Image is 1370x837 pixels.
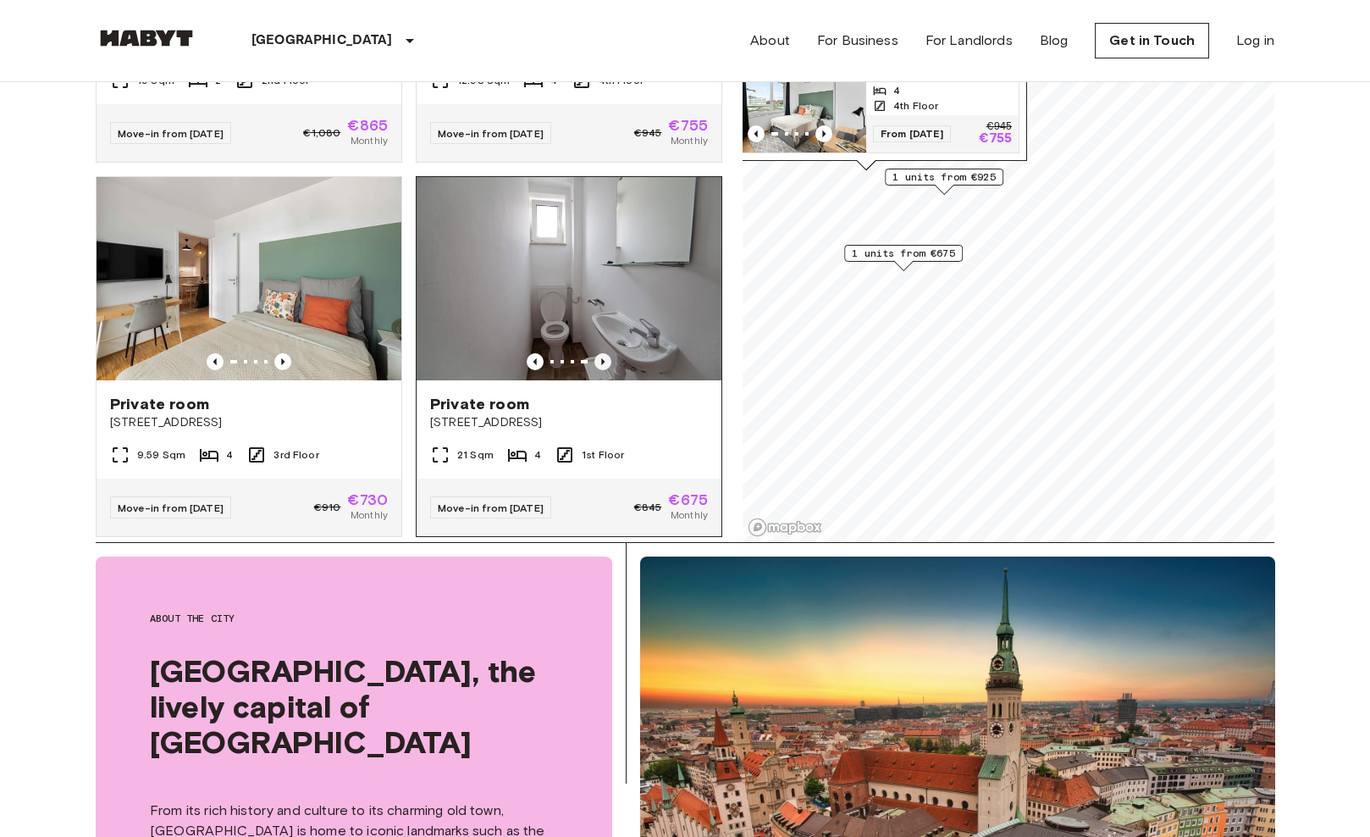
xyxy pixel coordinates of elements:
[438,502,544,514] span: Move-in from [DATE]
[150,611,558,626] span: About the city
[251,30,393,51] p: [GEOGRAPHIC_DATA]
[110,414,388,431] span: [STREET_ADDRESS]
[668,492,708,507] span: €675
[671,507,708,523] span: Monthly
[815,125,832,142] button: Previous image
[750,30,790,51] a: About
[1095,23,1209,58] a: Get in Touch
[274,353,291,370] button: Previous image
[582,447,624,463] span: 1st Floor
[817,30,898,51] a: For Business
[96,30,197,47] img: Habyt
[893,98,938,114] span: 4th Floor
[534,447,541,463] span: 4
[979,132,1012,146] p: €755
[347,492,388,507] span: €730
[748,125,765,142] button: Previous image
[314,500,341,515] span: €910
[885,169,1003,195] div: Map marker
[713,50,1019,153] a: Marketing picture of unit DE-02-023-003-04HFPrevious imagePrevious imagePrivate room12.98 Sqm44th...
[668,118,708,133] span: €755
[892,169,996,185] span: 1 units from €925
[416,176,722,537] a: Previous imagePrevious imagePrivate room[STREET_ADDRESS]21 Sqm41st FloorMove-in from [DATE]€845€6...
[430,394,529,414] span: Private room
[303,125,340,141] span: €1,080
[873,125,951,142] span: From [DATE]
[226,447,233,463] span: 4
[417,177,721,380] img: Marketing picture of unit DE-02-029-03M
[527,353,544,370] button: Previous image
[594,353,611,370] button: Previous image
[714,51,866,152] img: Marketing picture of unit DE-02-023-003-04HF
[430,414,708,431] span: [STREET_ADDRESS]
[351,507,388,523] span: Monthly
[457,447,494,463] span: 21 Sqm
[273,447,318,463] span: 3rd Floor
[748,518,822,537] a: Mapbox logo
[1040,30,1069,51] a: Blog
[110,394,209,414] span: Private room
[137,447,185,463] span: 9.59 Sqm
[96,176,402,537] a: Marketing picture of unit DE-02-023-002-03HFPrevious imagePrevious imagePrivate room[STREET_ADDRE...
[207,353,224,370] button: Previous image
[118,502,224,514] span: Move-in from [DATE]
[97,177,401,380] img: Marketing picture of unit DE-02-023-002-03HF
[150,653,558,760] span: [GEOGRAPHIC_DATA], the lively capital of [GEOGRAPHIC_DATA]
[351,133,388,148] span: Monthly
[925,30,1013,51] a: For Landlords
[844,245,963,271] div: Map marker
[634,500,662,515] span: €845
[893,83,900,98] span: 4
[438,127,544,140] span: Move-in from [DATE]
[986,122,1012,132] p: €945
[347,118,388,133] span: €865
[852,246,955,261] span: 1 units from €675
[118,127,224,140] span: Move-in from [DATE]
[634,125,662,141] span: €945
[1236,30,1274,51] a: Log in
[671,133,708,148] span: Monthly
